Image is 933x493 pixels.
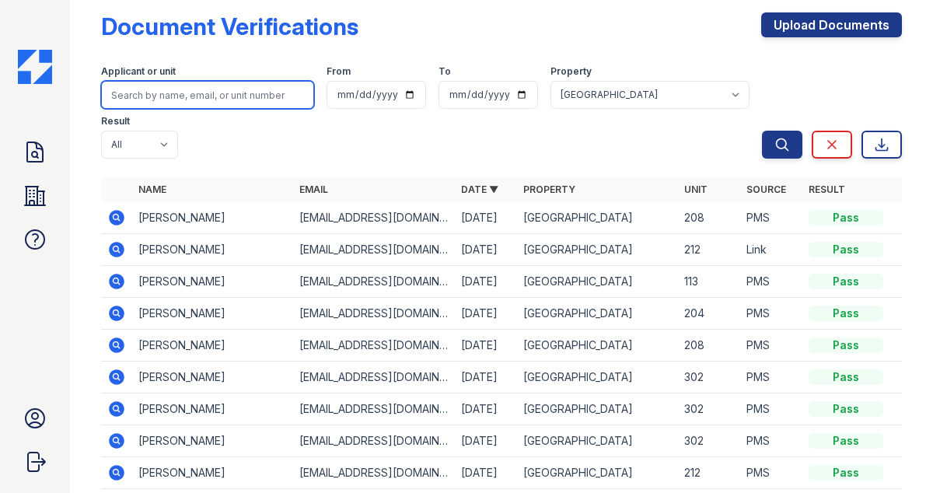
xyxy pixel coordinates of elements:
[18,50,52,84] img: CE_Icon_Blue-c292c112584629df590d857e76928e9f676e5b41ef8f769ba2f05ee15b207248.png
[293,234,454,266] td: [EMAIL_ADDRESS][DOMAIN_NAME]
[517,362,678,393] td: [GEOGRAPHIC_DATA]
[455,425,517,457] td: [DATE]
[132,457,293,489] td: [PERSON_NAME]
[455,266,517,298] td: [DATE]
[293,425,454,457] td: [EMAIL_ADDRESS][DOMAIN_NAME]
[517,457,678,489] td: [GEOGRAPHIC_DATA]
[809,433,883,449] div: Pass
[740,393,802,425] td: PMS
[299,184,328,195] a: Email
[517,425,678,457] td: [GEOGRAPHIC_DATA]
[517,298,678,330] td: [GEOGRAPHIC_DATA]
[678,393,740,425] td: 302
[550,65,592,78] label: Property
[740,457,802,489] td: PMS
[523,184,575,195] a: Property
[293,298,454,330] td: [EMAIL_ADDRESS][DOMAIN_NAME]
[740,202,802,234] td: PMS
[809,337,883,353] div: Pass
[455,330,517,362] td: [DATE]
[517,266,678,298] td: [GEOGRAPHIC_DATA]
[809,274,883,289] div: Pass
[101,65,176,78] label: Applicant or unit
[761,12,902,37] a: Upload Documents
[809,184,845,195] a: Result
[293,266,454,298] td: [EMAIL_ADDRESS][DOMAIN_NAME]
[132,298,293,330] td: [PERSON_NAME]
[439,65,451,78] label: To
[809,242,883,257] div: Pass
[327,65,351,78] label: From
[517,330,678,362] td: [GEOGRAPHIC_DATA]
[132,393,293,425] td: [PERSON_NAME]
[101,12,358,40] div: Document Verifications
[684,184,708,195] a: Unit
[517,234,678,266] td: [GEOGRAPHIC_DATA]
[293,362,454,393] td: [EMAIL_ADDRESS][DOMAIN_NAME]
[517,393,678,425] td: [GEOGRAPHIC_DATA]
[740,234,802,266] td: Link
[455,457,517,489] td: [DATE]
[132,266,293,298] td: [PERSON_NAME]
[678,298,740,330] td: 204
[293,330,454,362] td: [EMAIL_ADDRESS][DOMAIN_NAME]
[678,362,740,393] td: 302
[740,330,802,362] td: PMS
[455,393,517,425] td: [DATE]
[678,202,740,234] td: 208
[740,425,802,457] td: PMS
[678,330,740,362] td: 208
[455,202,517,234] td: [DATE]
[740,298,802,330] td: PMS
[740,266,802,298] td: PMS
[740,362,802,393] td: PMS
[678,457,740,489] td: 212
[101,115,130,128] label: Result
[293,202,454,234] td: [EMAIL_ADDRESS][DOMAIN_NAME]
[455,362,517,393] td: [DATE]
[101,81,314,109] input: Search by name, email, or unit number
[132,202,293,234] td: [PERSON_NAME]
[517,202,678,234] td: [GEOGRAPHIC_DATA]
[455,298,517,330] td: [DATE]
[455,234,517,266] td: [DATE]
[678,425,740,457] td: 302
[132,234,293,266] td: [PERSON_NAME]
[132,330,293,362] td: [PERSON_NAME]
[132,362,293,393] td: [PERSON_NAME]
[809,401,883,417] div: Pass
[138,184,166,195] a: Name
[809,369,883,385] div: Pass
[678,234,740,266] td: 212
[293,457,454,489] td: [EMAIL_ADDRESS][DOMAIN_NAME]
[461,184,498,195] a: Date ▼
[678,266,740,298] td: 113
[132,425,293,457] td: [PERSON_NAME]
[809,306,883,321] div: Pass
[809,210,883,226] div: Pass
[293,393,454,425] td: [EMAIL_ADDRESS][DOMAIN_NAME]
[746,184,786,195] a: Source
[809,465,883,481] div: Pass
